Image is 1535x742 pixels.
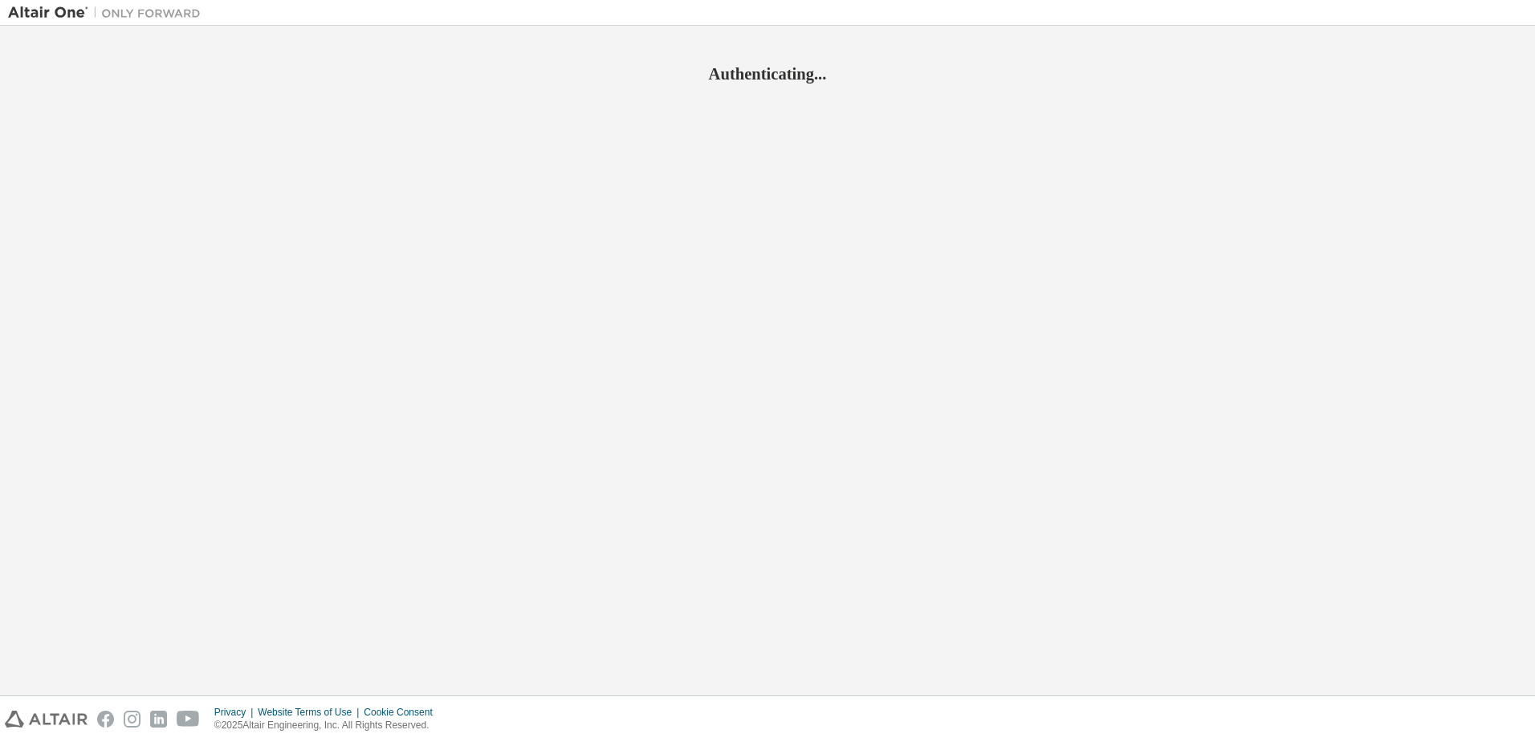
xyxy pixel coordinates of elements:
img: facebook.svg [97,711,114,728]
div: Website Terms of Use [258,706,364,719]
img: Altair One [8,5,209,21]
div: Cookie Consent [364,706,442,719]
h2: Authenticating... [8,63,1527,84]
p: © 2025 Altair Engineering, Inc. All Rights Reserved. [214,719,442,732]
div: Privacy [214,706,258,719]
img: altair_logo.svg [5,711,88,728]
img: instagram.svg [124,711,140,728]
img: linkedin.svg [150,711,167,728]
img: youtube.svg [177,711,200,728]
